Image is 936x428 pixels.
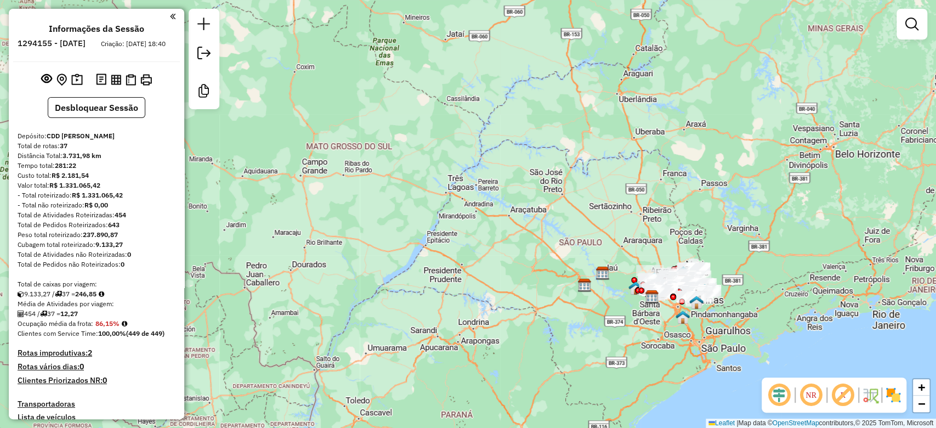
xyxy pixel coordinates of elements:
[18,220,175,230] div: Total de Pedidos Roteirizados:
[39,71,54,88] button: Exibir sessão original
[655,284,669,298] img: 618 UDC Light Limeira
[901,13,923,35] a: Exibir filtros
[18,299,175,309] div: Média de Atividades por viagem:
[18,309,175,319] div: 454 / 37 =
[645,290,659,304] img: CDD Piracicaba
[170,10,175,22] a: Clique aqui para minimizar o painel
[18,362,175,371] h4: Rotas vários dias:
[98,329,126,337] strong: 100,00%
[676,310,690,324] img: CDI Louveira
[706,419,936,428] div: Map data © contributors,© 2025 TomTom, Microsoft
[798,382,824,408] span: Ocultar NR
[708,419,735,427] a: Leaflet
[18,141,175,151] div: Total de rotas:
[18,190,175,200] div: - Total roteirizado:
[18,181,175,190] div: Valor total:
[18,348,175,358] h4: Rotas improdutivas:
[689,295,704,309] img: Tuiuti
[18,329,98,337] span: Clientes com Service Time:
[18,319,93,328] span: Ocupação média da frota:
[88,348,92,358] strong: 2
[18,250,175,260] div: Total de Atividades não Roteirizadas:
[55,161,76,170] strong: 281:22
[63,151,101,160] strong: 3.731,98 km
[773,419,819,427] a: OpenStreetMap
[628,281,643,295] img: São Pedro
[40,311,47,317] i: Total de rotas
[109,72,123,87] button: Visualizar relatório de Roteirização
[54,71,69,88] button: Centralizar mapa no depósito ou ponto de apoio
[918,397,925,410] span: −
[18,131,175,141] div: Depósito:
[193,80,215,105] a: Criar modelo
[123,72,138,88] button: Visualizar Romaneio
[83,230,118,239] strong: 237.890,87
[127,250,131,258] strong: 0
[830,382,856,408] span: Exibir rótulo
[84,201,108,209] strong: R$ 0,00
[577,278,592,292] img: CDD Agudos
[108,221,120,229] strong: 643
[115,211,126,219] strong: 454
[18,289,175,299] div: 9.133,27 / 37 =
[18,161,175,171] div: Tempo total:
[676,266,690,280] img: Estiva Gerbi
[49,181,100,189] strong: R$ 1.331.065,42
[94,71,109,88] button: Logs desbloquear sessão
[122,320,127,327] em: Média calculada utilizando a maior ocupação (%Peso ou %Cubagem) de cada rota da sessão. Rotas cro...
[48,97,145,118] button: Desbloquear Sessão
[736,419,738,427] span: |
[49,24,144,34] h4: Informações da Sessão
[18,240,175,250] div: Cubagem total roteirizado:
[52,171,89,179] strong: R$ 2.181,54
[69,71,85,88] button: Painel de Sugestão
[121,260,124,268] strong: 0
[80,362,84,371] strong: 0
[193,13,215,38] a: Nova sessão e pesquisa
[103,375,107,385] strong: 0
[95,319,120,328] strong: 86,15%
[913,396,929,412] a: Zoom out
[126,329,164,337] strong: (449 de 449)
[138,72,154,88] button: Imprimir Rotas
[861,386,879,404] img: Fluxo de ruas
[18,38,86,48] h6: 1294155 - [DATE]
[18,171,175,181] div: Custo total:
[595,266,610,280] img: CDD Jau
[18,210,175,220] div: Total de Atividades Roteirizadas:
[99,291,104,297] i: Meta Caixas/viagem: 226,90 Diferença: 19,95
[18,311,24,317] i: Total de Atividades
[18,151,175,161] div: Distância Total:
[913,379,929,396] a: Zoom in
[97,39,170,49] div: Criação: [DATE] 18:40
[18,230,175,240] div: Peso total roteirizado:
[18,399,175,409] h4: Transportadoras
[884,386,902,404] img: Exibir/Ocultar setores
[766,382,792,408] span: Ocultar deslocamento
[18,260,175,269] div: Total de Pedidos não Roteirizados:
[72,191,123,199] strong: R$ 1.331.065,42
[60,309,78,318] strong: 12,27
[918,380,925,394] span: +
[18,200,175,210] div: - Total não roteirizado:
[47,132,115,140] strong: CDD [PERSON_NAME]
[60,142,67,150] strong: 37
[75,290,97,298] strong: 246,85
[18,413,175,422] h4: Lista de veículos
[18,376,175,385] h4: Clientes Priorizados NR:
[55,291,62,297] i: Total de rotas
[18,279,175,289] div: Total de caixas por viagem:
[95,240,123,249] strong: 9.133,27
[18,291,24,297] i: Cubagem total roteirizado
[193,42,215,67] a: Exportar sessão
